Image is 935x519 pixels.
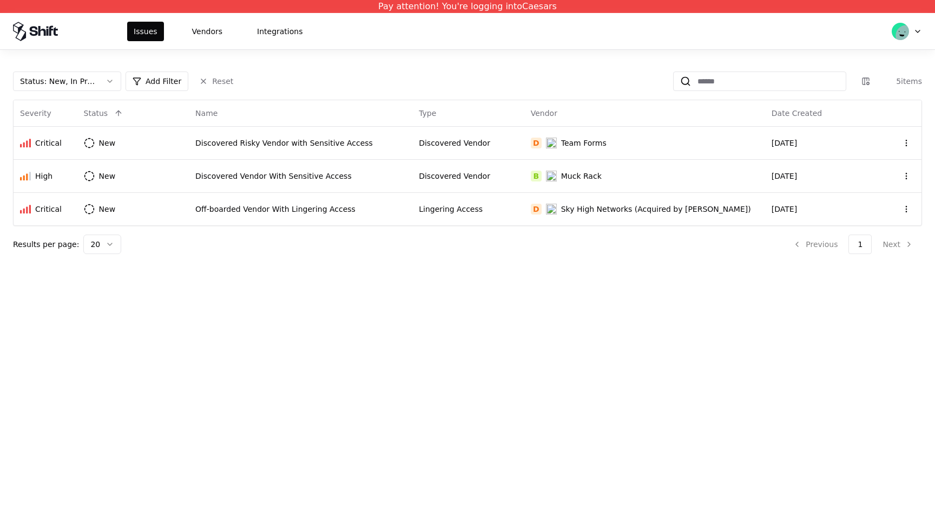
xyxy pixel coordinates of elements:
div: New [99,204,116,215]
button: New [84,199,135,219]
div: Muck Rack [561,171,602,181]
div: Status : New, In Progress [20,76,97,87]
div: Discovered Vendor With Sensitive Access [195,171,406,181]
div: High [35,171,52,181]
div: New [99,171,116,181]
button: New [84,133,135,153]
div: D [531,138,542,148]
div: [DATE] [772,138,871,148]
div: Vendor [531,108,557,119]
button: Integrations [251,22,309,41]
div: Critical [35,204,62,215]
div: D [531,204,542,215]
div: B [531,171,542,181]
div: Discovered Vendor [419,171,518,181]
div: [DATE] [772,204,871,215]
button: Reset [193,72,240,91]
img: Team Forms [546,138,557,148]
div: [DATE] [772,171,871,181]
button: 1 [848,235,872,254]
div: Discovered Vendor [419,138,518,148]
div: Team Forms [561,138,607,148]
div: 5 items [879,76,922,87]
p: Results per page: [13,239,79,250]
div: Off-boarded Vendor With Lingering Access [195,204,406,215]
img: Sky High Networks (Acquired by McAfee) [546,204,557,215]
button: Issues [127,22,164,41]
div: Discovered Risky Vendor with Sensitive Access [195,138,406,148]
button: Add Filter [126,72,188,91]
img: Muck Rack [546,171,557,181]
div: Status [84,108,108,119]
div: Critical [35,138,62,148]
button: Vendors [186,22,229,41]
div: Name [195,108,218,119]
nav: pagination [784,235,922,254]
div: Date Created [772,108,822,119]
div: Type [419,108,436,119]
div: Lingering Access [419,204,518,215]
div: Sky High Networks (Acquired by [PERSON_NAME]) [561,204,751,215]
button: New [84,166,135,186]
div: New [99,138,116,148]
div: Severity [20,108,51,119]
